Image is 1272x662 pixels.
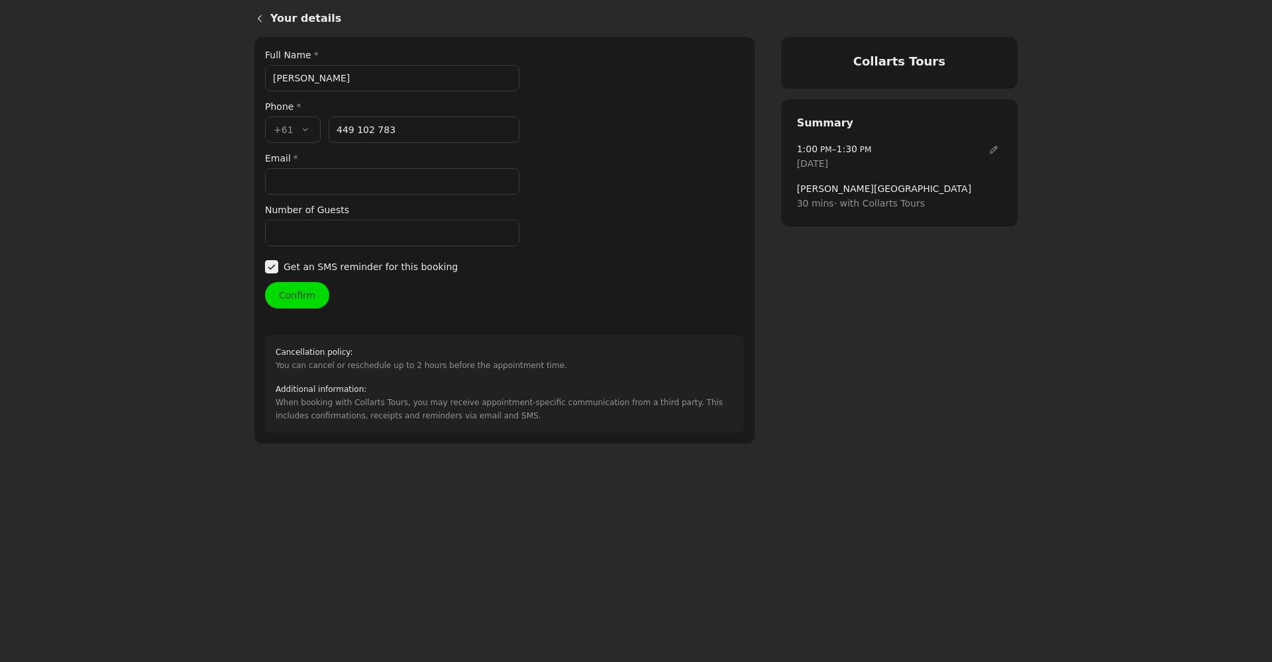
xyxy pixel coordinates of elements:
h4: Collarts Tours [797,53,1002,70]
span: – [797,142,872,156]
span: PM [818,145,831,154]
h2: Summary [797,115,1002,131]
h2: Additional information : [276,383,733,396]
span: Get an SMS reminder for this booking [284,260,458,274]
span: 1:00 [797,144,818,154]
span: 30 mins · with Collarts Tours [797,196,1002,211]
button: Confirm [265,282,329,308]
a: Back [244,3,270,34]
span: ​ [986,142,1002,158]
span: ​ [265,260,278,274]
label: Full Name [265,48,519,62]
button: +61 [265,117,321,143]
button: Edit date and time [986,142,1002,158]
label: Email [265,151,519,165]
h1: Your details [270,11,1018,26]
span: 1:30 [837,144,857,154]
span: [PERSON_NAME][GEOGRAPHIC_DATA] [797,181,1002,196]
h2: Cancellation policy : [276,346,567,359]
div: Phone [265,99,519,114]
label: Number of Guests [265,203,519,217]
span: PM [857,145,871,154]
div: You can cancel or reschedule up to 2 hours before the appointment time. [276,346,567,372]
div: When booking with Collarts Tours, you may receive appointment-specific communication from a third... [276,383,733,422]
span: [DATE] [797,156,828,171]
